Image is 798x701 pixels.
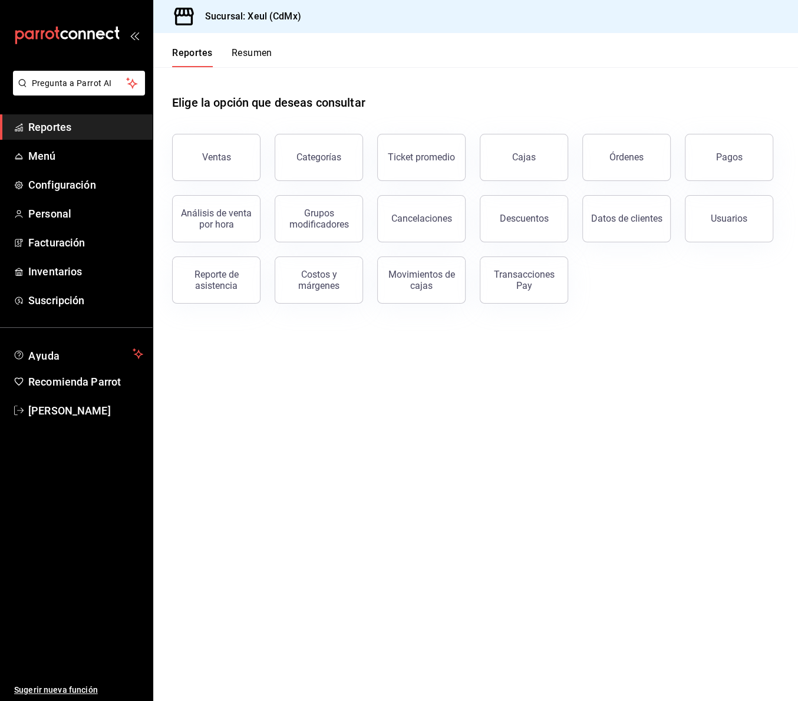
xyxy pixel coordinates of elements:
[28,347,128,361] span: Ayuda
[28,148,143,164] span: Menú
[172,134,260,181] button: Ventas
[377,195,466,242] button: Cancelaciones
[296,152,341,163] div: Categorías
[385,269,458,291] div: Movimientos de cajas
[172,256,260,304] button: Reporte de asistencia
[685,195,773,242] button: Usuarios
[8,85,145,98] a: Pregunta a Parrot AI
[711,213,747,224] div: Usuarios
[282,208,355,230] div: Grupos modificadores
[275,256,363,304] button: Costos y márgenes
[609,152,644,163] div: Órdenes
[377,256,466,304] button: Movimientos de cajas
[512,150,536,164] div: Cajas
[172,94,365,111] h1: Elige la opción que deseas consultar
[28,374,143,390] span: Recomienda Parrot
[275,195,363,242] button: Grupos modificadores
[388,152,455,163] div: Ticket promedio
[14,684,143,696] span: Sugerir nueva función
[716,152,743,163] div: Pagos
[28,292,143,308] span: Suscripción
[32,77,127,90] span: Pregunta a Parrot AI
[487,269,560,291] div: Transacciones Pay
[232,47,272,67] button: Resumen
[180,208,253,230] div: Análisis de venta por hora
[582,195,671,242] button: Datos de clientes
[13,71,145,96] button: Pregunta a Parrot AI
[480,256,568,304] button: Transacciones Pay
[480,134,568,181] a: Cajas
[28,177,143,193] span: Configuración
[130,31,139,40] button: open_drawer_menu
[480,195,568,242] button: Descuentos
[196,9,301,24] h3: Sucursal: Xeul (CdMx)
[172,47,272,67] div: navigation tabs
[28,206,143,222] span: Personal
[28,264,143,279] span: Inventarios
[28,235,143,251] span: Facturación
[685,134,773,181] button: Pagos
[500,213,549,224] div: Descuentos
[28,119,143,135] span: Reportes
[582,134,671,181] button: Órdenes
[28,403,143,419] span: [PERSON_NAME]
[377,134,466,181] button: Ticket promedio
[275,134,363,181] button: Categorías
[202,152,231,163] div: Ventas
[391,213,452,224] div: Cancelaciones
[591,213,662,224] div: Datos de clientes
[282,269,355,291] div: Costos y márgenes
[180,269,253,291] div: Reporte de asistencia
[172,47,213,67] button: Reportes
[172,195,260,242] button: Análisis de venta por hora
